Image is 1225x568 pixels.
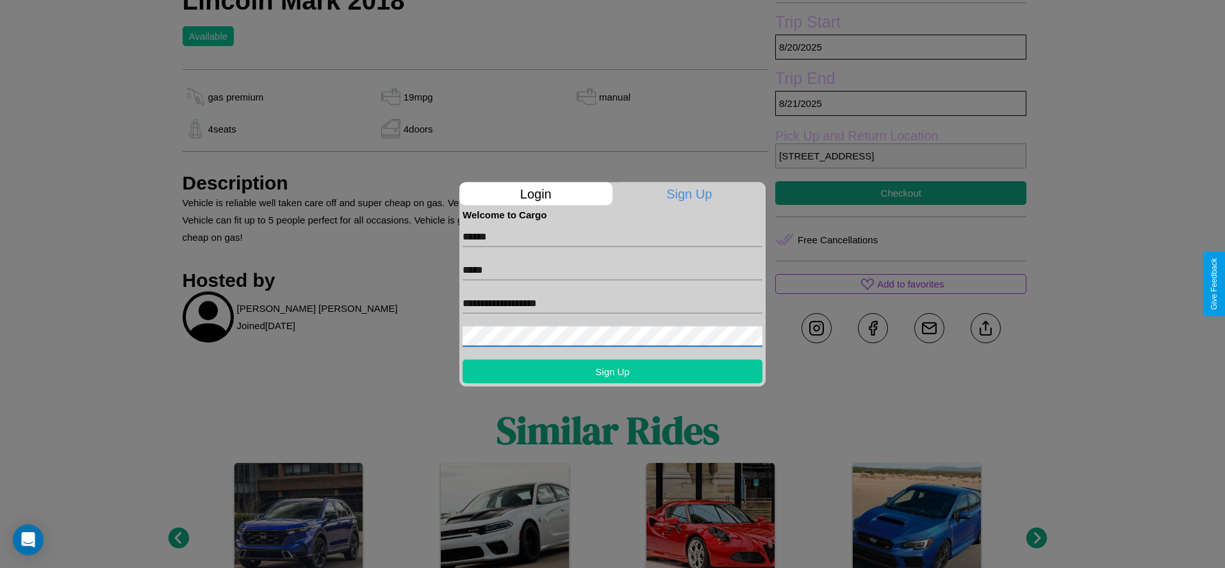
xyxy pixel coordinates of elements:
[1210,258,1219,310] div: Give Feedback
[463,209,762,220] h4: Welcome to Cargo
[13,524,44,555] div: Open Intercom Messenger
[459,182,612,205] p: Login
[463,359,762,383] button: Sign Up
[613,182,766,205] p: Sign Up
